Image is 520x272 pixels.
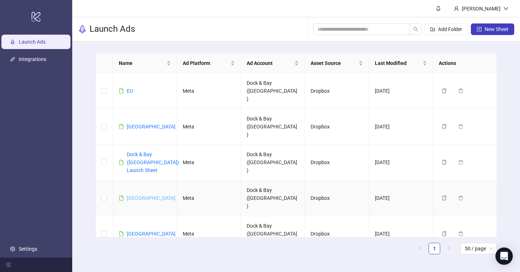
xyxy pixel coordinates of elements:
[414,243,426,254] li: Previous Page
[465,243,493,254] span: 50 / page
[177,180,241,216] td: Meta
[442,160,447,165] span: copy
[429,243,440,254] a: 1
[442,88,447,93] span: copy
[78,25,87,34] span: rocket
[438,26,462,32] span: Add Folder
[119,231,124,236] span: file
[369,73,433,109] td: [DATE]
[436,6,441,11] span: bell
[433,53,497,73] th: Actions
[485,26,508,32] span: New Sheet
[241,73,305,109] td: Dock & Bay ([GEOGRAPHIC_DATA])
[305,145,369,180] td: Dropbox
[369,53,433,73] th: Last Modified
[127,88,133,94] a: EU
[454,6,459,11] span: user
[113,53,177,73] th: Name
[443,243,455,254] li: Next Page
[430,27,435,32] span: folder-add
[19,39,45,45] a: Launch Ads
[443,243,455,254] button: right
[471,23,514,35] button: New Sheet
[442,231,447,236] span: copy
[459,5,503,13] div: [PERSON_NAME]
[458,88,463,93] span: delete
[429,243,440,254] li: 1
[177,216,241,252] td: Meta
[442,124,447,129] span: copy
[241,145,305,180] td: Dock & Bay ([GEOGRAPHIC_DATA])
[127,195,175,201] a: [GEOGRAPHIC_DATA]
[458,231,463,236] span: delete
[241,180,305,216] td: Dock & Bay ([GEOGRAPHIC_DATA])
[119,88,124,93] span: file
[458,160,463,165] span: delete
[119,196,124,201] span: file
[183,59,229,67] span: Ad Platform
[177,73,241,109] td: Meta
[90,23,135,35] h3: Launch Ads
[127,231,175,237] a: [GEOGRAPHIC_DATA]
[305,216,369,252] td: Dropbox
[460,243,497,254] div: Page Size
[127,124,175,130] a: [GEOGRAPHIC_DATA]
[414,243,426,254] button: left
[458,124,463,129] span: delete
[369,216,433,252] td: [DATE]
[418,246,422,250] span: left
[447,246,451,250] span: right
[375,59,421,67] span: Last Modified
[119,160,124,165] span: file
[413,27,418,32] span: search
[495,247,513,265] div: Open Intercom Messenger
[305,73,369,109] td: Dropbox
[241,216,305,252] td: Dock & Bay ([GEOGRAPHIC_DATA])
[369,109,433,145] td: [DATE]
[241,53,305,73] th: Ad Account
[127,152,179,173] a: Dock & Bay ([GEOGRAPHIC_DATA]) Launch Sheet
[458,196,463,201] span: delete
[311,59,357,67] span: Asset Source
[424,23,468,35] button: Add Folder
[19,246,37,252] a: Settings
[477,27,482,32] span: plus-square
[119,124,124,129] span: file
[305,109,369,145] td: Dropbox
[177,145,241,180] td: Meta
[442,196,447,201] span: copy
[305,180,369,216] td: Dropbox
[503,6,508,11] span: down
[19,56,46,62] a: Integrations
[6,262,11,267] span: menu-fold
[305,53,369,73] th: Asset Source
[177,53,241,73] th: Ad Platform
[369,180,433,216] td: [DATE]
[177,109,241,145] td: Meta
[241,109,305,145] td: Dock & Bay ([GEOGRAPHIC_DATA])
[119,59,165,67] span: Name
[369,145,433,180] td: [DATE]
[247,59,293,67] span: Ad Account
